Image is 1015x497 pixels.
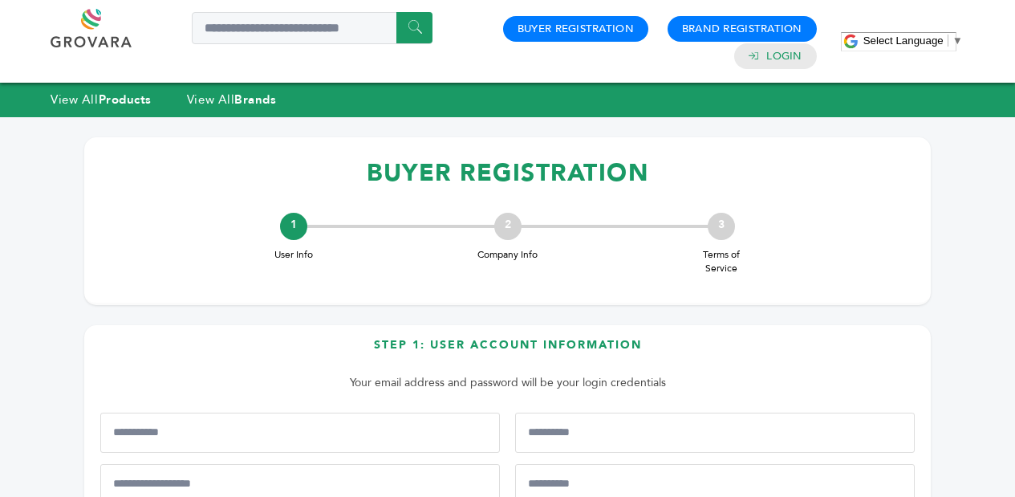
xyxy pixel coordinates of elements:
a: Brand Registration [682,22,802,36]
input: Last Name* [515,413,915,453]
div: 2 [494,213,522,240]
span: Terms of Service [689,248,753,275]
div: 3 [708,213,735,240]
span: Select Language [863,35,944,47]
strong: Brands [234,92,276,108]
p: Your email address and password will be your login credentials [108,373,907,393]
a: Buyer Registration [518,22,634,36]
input: Search a product or brand... [192,12,432,44]
div: 1 [280,213,307,240]
h3: Step 1: User Account Information [100,337,915,365]
a: View AllProducts [51,92,152,108]
h1: BUYER REGISTRATION [100,149,915,197]
span: Company Info [476,248,540,262]
span: User Info [262,248,326,262]
input: First Name* [100,413,500,453]
a: Select Language​ [863,35,963,47]
a: View AllBrands [187,92,277,108]
span: ▼ [952,35,963,47]
strong: Products [99,92,152,108]
a: Login [766,49,802,63]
